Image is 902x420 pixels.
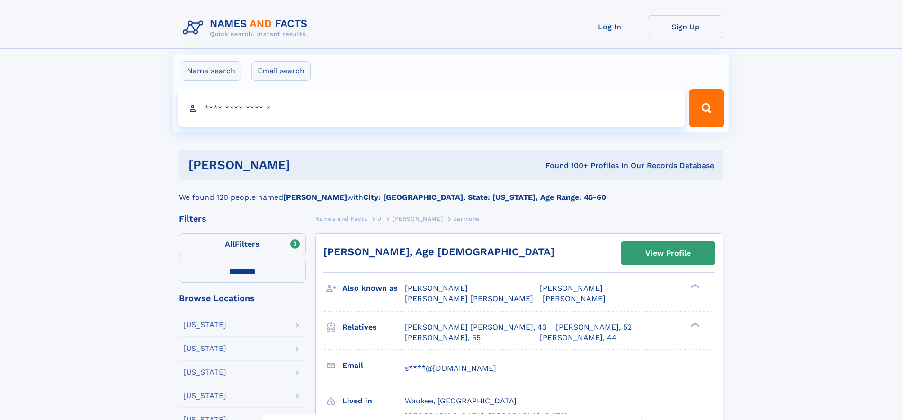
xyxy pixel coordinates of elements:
[392,213,443,224] a: [PERSON_NAME]
[405,396,517,405] span: Waukee, [GEOGRAPHIC_DATA]
[556,322,632,332] a: [PERSON_NAME], 52
[392,215,443,222] span: [PERSON_NAME]
[183,392,226,400] div: [US_STATE]
[179,294,306,303] div: Browse Locations
[323,246,554,258] a: [PERSON_NAME], Age [DEMOGRAPHIC_DATA]
[178,89,685,127] input: search input
[179,214,306,223] div: Filters
[183,345,226,352] div: [US_STATE]
[418,161,714,171] div: Found 100+ Profiles In Our Records Database
[378,215,382,222] span: J
[405,332,481,343] a: [PERSON_NAME], 55
[540,284,603,293] span: [PERSON_NAME]
[283,193,347,202] b: [PERSON_NAME]
[363,193,606,202] b: City: [GEOGRAPHIC_DATA], State: [US_STATE], Age Range: 45-60
[621,242,715,265] a: View Profile
[315,213,367,224] a: Names and Facts
[688,283,700,289] div: ❯
[225,240,235,249] span: All
[688,322,700,328] div: ❯
[179,233,306,256] label: Filters
[648,15,723,38] a: Sign Up
[183,321,226,329] div: [US_STATE]
[405,294,533,303] span: [PERSON_NAME] [PERSON_NAME]
[342,357,405,374] h3: Email
[179,15,315,41] img: Logo Names and Facts
[540,332,616,343] a: [PERSON_NAME], 44
[405,284,468,293] span: [PERSON_NAME]
[181,61,241,81] label: Name search
[183,368,226,376] div: [US_STATE]
[405,322,546,332] a: [PERSON_NAME] [PERSON_NAME], 43
[689,89,724,127] button: Search Button
[342,319,405,335] h3: Relatives
[251,61,311,81] label: Email search
[572,15,648,38] a: Log In
[543,294,606,303] span: [PERSON_NAME]
[378,213,382,224] a: J
[342,280,405,296] h3: Also known as
[179,180,723,203] div: We found 120 people named with .
[342,393,405,409] h3: Lived in
[188,159,418,171] h1: [PERSON_NAME]
[645,242,691,264] div: View Profile
[454,215,480,222] span: Jarmone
